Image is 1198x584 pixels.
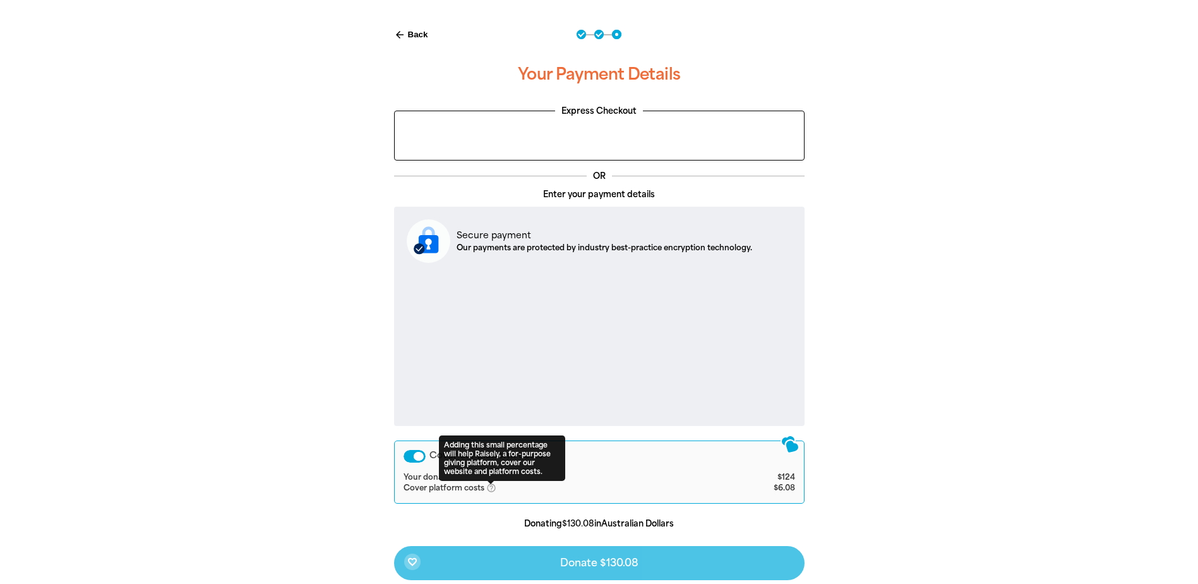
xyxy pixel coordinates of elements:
[457,242,752,253] p: Our payments are protected by industry best-practice encryption technology.
[394,54,805,95] h3: Your Payment Details
[389,24,433,46] button: Back
[404,273,794,415] iframe: Secure payment input frame
[404,473,722,483] td: Your donation
[587,170,612,183] p: OR
[612,30,621,39] button: Navigate to step 3 of 3 to enter your payment details
[404,450,426,463] button: Cover our platform costs
[401,118,798,152] iframe: PayPal-paypal
[394,29,405,40] i: arrow_back
[457,229,752,242] p: Secure payment
[394,188,805,201] p: Enter your payment details
[577,30,586,39] button: Navigate to step 1 of 3 to enter your donation amount
[722,473,794,483] td: $124
[555,105,643,118] legend: Express Checkout
[394,518,805,530] p: Donating in Australian Dollars
[722,483,794,494] td: $6.08
[404,483,722,494] td: Cover platform costs
[594,30,604,39] button: Navigate to step 2 of 3 to enter your details
[486,483,506,493] i: help_outlined
[562,519,594,528] b: $130.08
